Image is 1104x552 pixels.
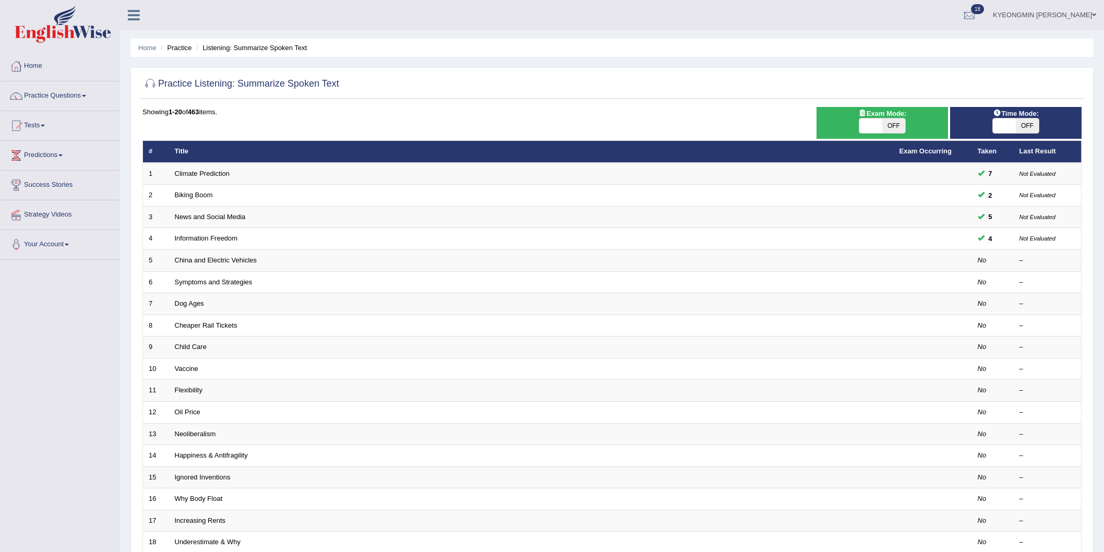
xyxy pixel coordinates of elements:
li: Practice [158,43,191,53]
td: 1 [143,163,169,185]
b: 1-20 [169,108,182,116]
a: Why Body Float [175,495,223,502]
td: 4 [143,228,169,250]
div: – [1019,451,1076,461]
a: Flexibility [175,386,202,394]
span: You can still take this question [985,233,997,244]
a: Success Stories [1,171,119,197]
th: Last Result [1014,141,1082,163]
em: No [978,538,987,546]
div: – [1019,299,1076,309]
div: Showing of items. [142,107,1082,117]
th: Title [169,141,894,163]
a: Increasing Rents [175,517,226,524]
td: 2 [143,185,169,207]
a: Home [1,52,119,78]
a: News and Social Media [175,213,246,221]
a: Cheaper Rail Tickets [175,321,237,329]
div: – [1019,407,1076,417]
em: No [978,278,987,286]
td: 9 [143,337,169,358]
a: Underestimate & Why [175,538,241,546]
em: No [978,365,987,373]
td: 3 [143,206,169,228]
small: Not Evaluated [1019,171,1055,177]
em: No [978,495,987,502]
td: 14 [143,445,169,467]
li: Listening: Summarize Spoken Text [194,43,307,53]
em: No [978,256,987,264]
div: – [1019,386,1076,395]
td: 13 [143,423,169,445]
div: – [1019,256,1076,266]
a: Child Care [175,343,207,351]
a: Symptoms and Strategies [175,278,253,286]
a: Climate Prediction [175,170,230,177]
div: – [1019,321,1076,331]
em: No [978,408,987,416]
span: Exam Mode: [854,108,910,119]
span: You can still take this question [985,190,997,201]
a: Vaccine [175,365,198,373]
em: No [978,343,987,351]
a: Ignored Inventions [175,473,231,481]
span: Time Mode: [989,108,1043,119]
div: – [1019,537,1076,547]
div: – [1019,364,1076,374]
a: Practice Questions [1,81,119,107]
a: Tests [1,111,119,137]
div: – [1019,516,1076,526]
em: No [978,299,987,307]
em: No [978,321,987,329]
span: OFF [1016,118,1039,133]
div: Show exams occurring in exams [817,107,948,139]
td: 17 [143,510,169,532]
a: Home [138,44,157,52]
td: 10 [143,358,169,380]
td: 6 [143,271,169,293]
a: Strategy Videos [1,200,119,226]
a: Dog Ages [175,299,204,307]
em: No [978,430,987,438]
em: No [978,386,987,394]
th: # [143,141,169,163]
td: 7 [143,293,169,315]
td: 15 [143,466,169,488]
span: You can still take this question [985,168,997,179]
a: Predictions [1,141,119,167]
em: No [978,451,987,459]
div: – [1019,494,1076,504]
td: 12 [143,401,169,423]
span: OFF [882,118,905,133]
small: Not Evaluated [1019,214,1055,220]
a: Biking Boom [175,191,213,199]
td: 8 [143,315,169,337]
small: Not Evaluated [1019,235,1055,242]
b: 463 [188,108,199,116]
span: You can still take this question [985,211,997,222]
td: 5 [143,250,169,272]
em: No [978,473,987,481]
em: No [978,517,987,524]
a: China and Electric Vehicles [175,256,257,264]
th: Taken [972,141,1014,163]
a: Neoliberalism [175,430,216,438]
a: Oil Price [175,408,200,416]
td: 11 [143,380,169,402]
td: 16 [143,488,169,510]
a: Exam Occurring [899,147,952,155]
a: Information Freedom [175,234,238,242]
div: – [1019,278,1076,287]
div: – [1019,429,1076,439]
div: – [1019,342,1076,352]
span: 18 [971,4,984,14]
small: Not Evaluated [1019,192,1055,198]
a: Happiness & Antifragility [175,451,248,459]
h2: Practice Listening: Summarize Spoken Text [142,76,339,92]
div: – [1019,473,1076,483]
a: Your Account [1,230,119,256]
